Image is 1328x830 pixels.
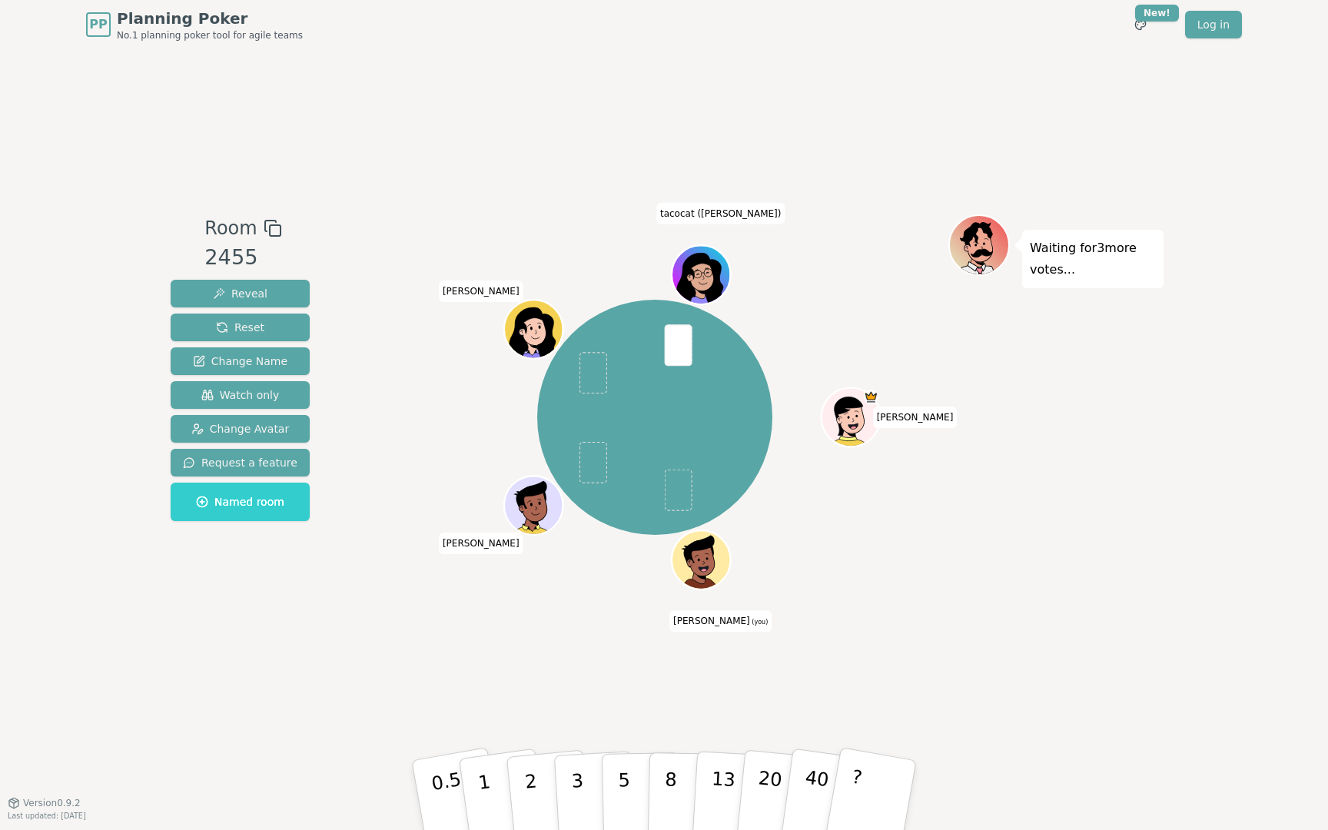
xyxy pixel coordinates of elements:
button: New! [1127,11,1154,38]
span: Click to change your name [656,203,785,224]
button: Change Name [171,347,310,375]
span: Request a feature [183,455,297,470]
span: Click to change your name [439,533,523,554]
span: Reset [216,320,264,335]
span: Version 0.9.2 [23,797,81,809]
span: Change Avatar [191,421,290,437]
div: New! [1135,5,1179,22]
button: Named room [171,483,310,521]
span: Last updated: [DATE] [8,812,86,820]
span: Richard is the host [863,390,878,404]
span: Planning Poker [117,8,303,29]
span: (you) [750,619,769,626]
span: Click to change your name [873,407,958,428]
button: Request a feature [171,449,310,476]
a: Log in [1185,11,1242,38]
span: No.1 planning poker tool for agile teams [117,29,303,41]
a: PPPlanning PokerNo.1 planning poker tool for agile teams [86,8,303,41]
button: Watch only [171,381,310,409]
span: Click to change your name [439,281,523,302]
span: PP [89,15,107,34]
button: Version0.9.2 [8,797,81,809]
span: Room [204,214,257,242]
button: Change Avatar [171,415,310,443]
span: Click to change your name [669,610,772,632]
button: Reveal [171,280,310,307]
button: Click to change your avatar [673,532,729,587]
button: Reset [171,314,310,341]
div: 2455 [204,242,281,274]
p: Waiting for 3 more votes... [1030,237,1156,281]
span: Named room [196,494,284,510]
span: Watch only [201,387,280,403]
span: Reveal [213,286,267,301]
span: Change Name [193,354,287,369]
